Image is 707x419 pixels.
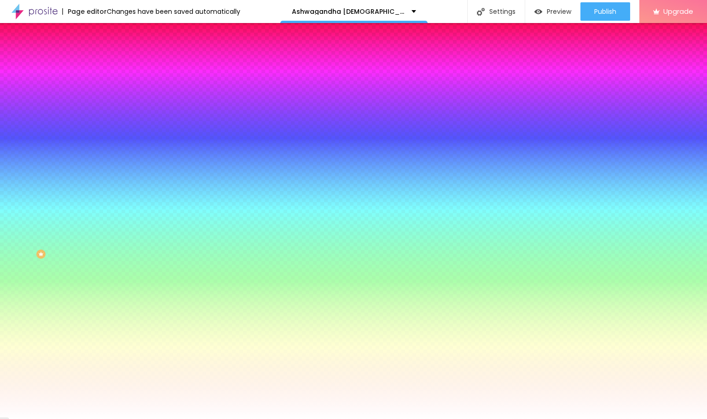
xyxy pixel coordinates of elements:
p: Ashwagandha [DEMOGRAPHIC_DATA][MEDICAL_DATA] GummiesThe Herbal Edge for Men’s Performance [292,8,405,15]
button: Publish [580,2,630,21]
span: Preview [547,8,571,15]
img: view-1.svg [534,8,542,16]
button: Preview [525,2,580,21]
span: Publish [594,8,616,15]
div: Page editor [62,8,107,15]
span: Upgrade [663,7,693,15]
div: Changes have been saved automatically [107,8,240,15]
img: Icone [477,8,485,16]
